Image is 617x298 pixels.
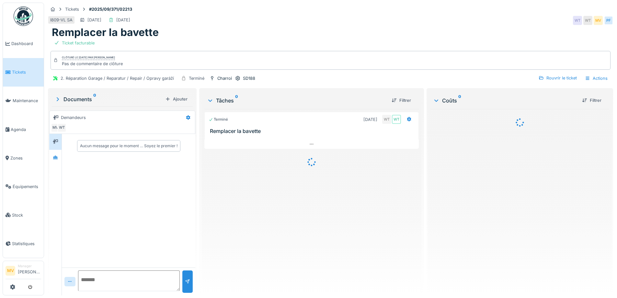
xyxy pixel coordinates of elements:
div: Tickets [65,6,79,12]
div: [DATE] [363,116,377,123]
span: Zones [10,155,41,161]
div: Terminé [189,75,204,81]
div: MV [51,123,60,132]
sup: 0 [93,95,96,103]
a: Statistiques [3,229,44,258]
div: WT [392,115,401,124]
li: [PERSON_NAME] [18,264,41,278]
div: Terminé [209,117,228,122]
div: Filtrer [579,96,604,105]
div: Charroi [217,75,232,81]
sup: 0 [458,97,461,104]
h1: Remplacer la bavette [52,26,159,39]
span: Agenda [11,126,41,133]
div: Aucun message pour le moment … Soyez le premier ! [80,143,177,149]
div: Actions [582,74,611,83]
div: WT [57,123,66,132]
div: Ajouter [163,95,190,103]
div: Demandeurs [61,114,86,121]
div: 2. Réparation Garage / Reparatur / Repair / Opravy garáží [61,75,174,81]
div: Documents [54,95,163,103]
div: [DATE] [87,17,101,23]
div: I809-VL SA [50,17,73,23]
div: Filtrer [389,96,414,105]
span: Maintenance [13,98,41,104]
div: Manager [18,264,41,268]
span: Équipements [13,184,41,190]
div: WT [573,16,582,25]
h3: Remplacer la bavette [210,128,416,134]
a: Stock [3,201,44,229]
strong: #2025/09/371/02213 [86,6,135,12]
div: Ticket facturable [62,40,95,46]
span: Statistiques [12,241,41,247]
a: Tickets [3,58,44,87]
sup: 0 [235,97,238,104]
div: SD188 [243,75,255,81]
li: MV [6,266,15,276]
span: Dashboard [11,41,41,47]
div: MV [594,16,603,25]
div: Pas de commentaire de clôture [62,61,123,67]
div: PF [604,16,613,25]
div: WT [382,115,391,124]
div: Rouvrir le ticket [536,74,579,82]
div: [DATE] [116,17,130,23]
a: Agenda [3,115,44,144]
a: MV Manager[PERSON_NAME] [6,264,41,279]
a: Dashboard [3,30,44,58]
a: Équipements [3,172,44,201]
div: Clôturé le [DATE] par [PERSON_NAME] [62,55,115,60]
span: Tickets [12,69,41,75]
div: Tâches [207,97,386,104]
div: Coûts [433,97,577,104]
span: Stock [12,212,41,218]
a: Zones [3,144,44,172]
div: WT [583,16,592,25]
a: Maintenance [3,87,44,115]
img: Badge_color-CXgf-gQk.svg [14,6,33,26]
